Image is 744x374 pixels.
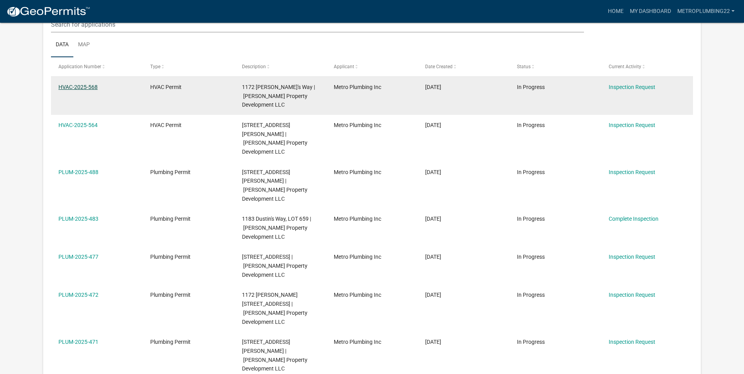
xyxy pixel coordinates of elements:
span: Type [150,64,160,69]
span: Plumbing Permit [150,292,191,298]
span: In Progress [517,292,545,298]
span: Application Number [58,64,101,69]
a: Complete Inspection [609,216,659,222]
span: Metro Plumbing Inc [334,84,381,90]
span: 09/12/2025 [425,122,441,128]
span: Description [242,64,266,69]
a: Map [73,33,95,58]
a: PLUM-2025-477 [58,254,98,260]
a: Inspection Request [609,339,655,345]
span: Metro Plumbing Inc [334,339,381,345]
span: Applicant [334,64,354,69]
span: In Progress [517,339,545,345]
datatable-header-cell: Description [235,57,326,76]
span: In Progress [517,122,545,128]
a: Inspection Request [609,122,655,128]
span: 09/15/2025 [425,84,441,90]
a: My Dashboard [627,4,674,19]
a: Inspection Request [609,254,655,260]
a: PLUM-2025-483 [58,216,98,222]
input: Search for applications [51,16,584,33]
span: 09/02/2025 [425,216,441,222]
span: HVAC Permit [150,84,182,90]
span: Plumbing Permit [150,339,191,345]
datatable-header-cell: Date Created [418,57,509,76]
a: metroplumbing22 [674,4,738,19]
span: Status [517,64,531,69]
span: 1174 Dustin's Way, LOT 609 | Ellings Property Development LLC [242,122,307,155]
a: PLUM-2025-488 [58,169,98,175]
span: 08/28/2025 [425,339,441,345]
span: Plumbing Permit [150,254,191,260]
span: 09/04/2025 [425,169,441,175]
span: Plumbing Permit [150,169,191,175]
span: Metro Plumbing Inc [334,254,381,260]
span: 1183 Dustin's Way, LOT 659 | Ellings Property Development LLC [242,216,311,240]
a: HVAC-2025-564 [58,122,98,128]
span: In Progress [517,216,545,222]
span: 1172 Dustin's Way | Ellings Property Development LLC [242,84,315,108]
span: 08/29/2025 [425,254,441,260]
span: In Progress [517,169,545,175]
a: Inspection Request [609,292,655,298]
a: Home [605,4,627,19]
a: Data [51,33,73,58]
a: PLUM-2025-472 [58,292,98,298]
span: Metro Plumbing Inc [334,216,381,222]
span: In Progress [517,84,545,90]
datatable-header-cell: Status [509,57,601,76]
a: HVAC-2025-568 [58,84,98,90]
datatable-header-cell: Current Activity [601,57,693,76]
span: 1170 Dustin's Way, Lot 611 | Ellings Property Development LLC [242,254,307,278]
datatable-header-cell: Applicant [326,57,418,76]
datatable-header-cell: Type [143,57,235,76]
datatable-header-cell: Application Number [51,57,143,76]
span: Current Activity [609,64,641,69]
span: Metro Plumbing Inc [334,122,381,128]
span: 1166 Dustin's Way, LOT 613 | Ellings Property Development LLC [242,169,307,202]
span: Metro Plumbing Inc [334,292,381,298]
span: Metro Plumbing Inc [334,169,381,175]
a: Inspection Request [609,169,655,175]
span: 1172 Dustin's Way, LOT 610 | Ellings Property Development LLC [242,292,307,325]
a: PLUM-2025-471 [58,339,98,345]
span: Plumbing Permit [150,216,191,222]
span: In Progress [517,254,545,260]
span: 08/28/2025 [425,292,441,298]
span: Date Created [425,64,453,69]
span: HVAC Permit [150,122,182,128]
span: 1174 Dustin's Way, LOT 609 | Ellings Property Development LLC [242,339,307,372]
a: Inspection Request [609,84,655,90]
